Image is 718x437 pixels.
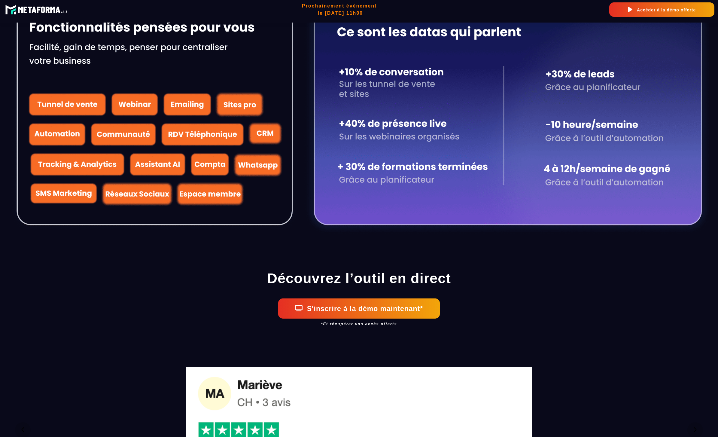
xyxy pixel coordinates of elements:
[321,322,397,326] i: *Et récupérer vos accès offerts
[278,298,440,319] button: S'inscrire à la démo maintenant*
[9,267,709,290] h1: Découvrez l’outil en direct
[609,2,714,17] button: Accéder à la démo offerte
[5,3,70,17] img: 8fa9e2e868b1947d56ac74b6bb2c0e33_logo-meta-v1-2.fcd3b35b.svg
[71,2,609,17] h2: Prochainement évènement le [DATE] 11h00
